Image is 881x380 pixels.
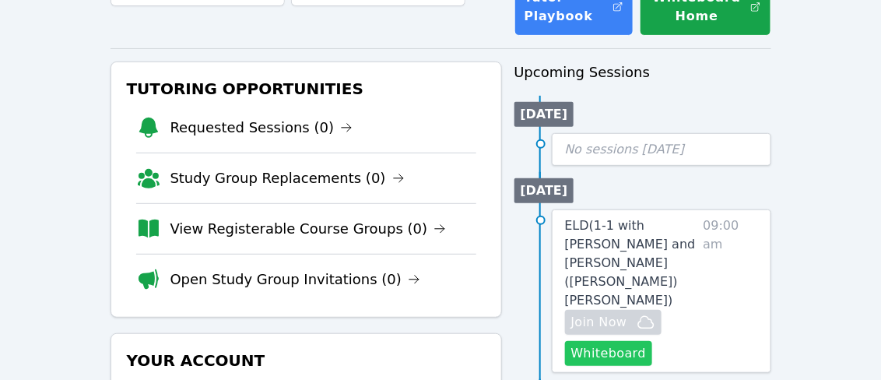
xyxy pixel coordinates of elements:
h3: Upcoming Sessions [514,62,771,83]
span: No sessions [DATE] [565,142,685,157]
a: Study Group Replacements (0) [170,167,405,189]
h3: Tutoring Opportunities [124,75,489,103]
span: Join Now [571,313,627,332]
span: ELD ( 1-1 with [PERSON_NAME] and [PERSON_NAME] ([PERSON_NAME]) [PERSON_NAME] ) [565,218,696,308]
a: Open Study Group Invitations (0) [170,269,421,290]
a: View Registerable Course Groups (0) [170,218,447,240]
a: Requested Sessions (0) [170,117,353,139]
li: [DATE] [514,102,574,127]
button: Join Now [565,310,662,335]
a: ELD(1-1 with [PERSON_NAME] and [PERSON_NAME] ([PERSON_NAME]) [PERSON_NAME]) [565,216,697,310]
span: 09:00 am [704,216,758,366]
button: Whiteboard [565,341,653,366]
li: [DATE] [514,178,574,203]
h3: Your Account [124,347,489,375]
